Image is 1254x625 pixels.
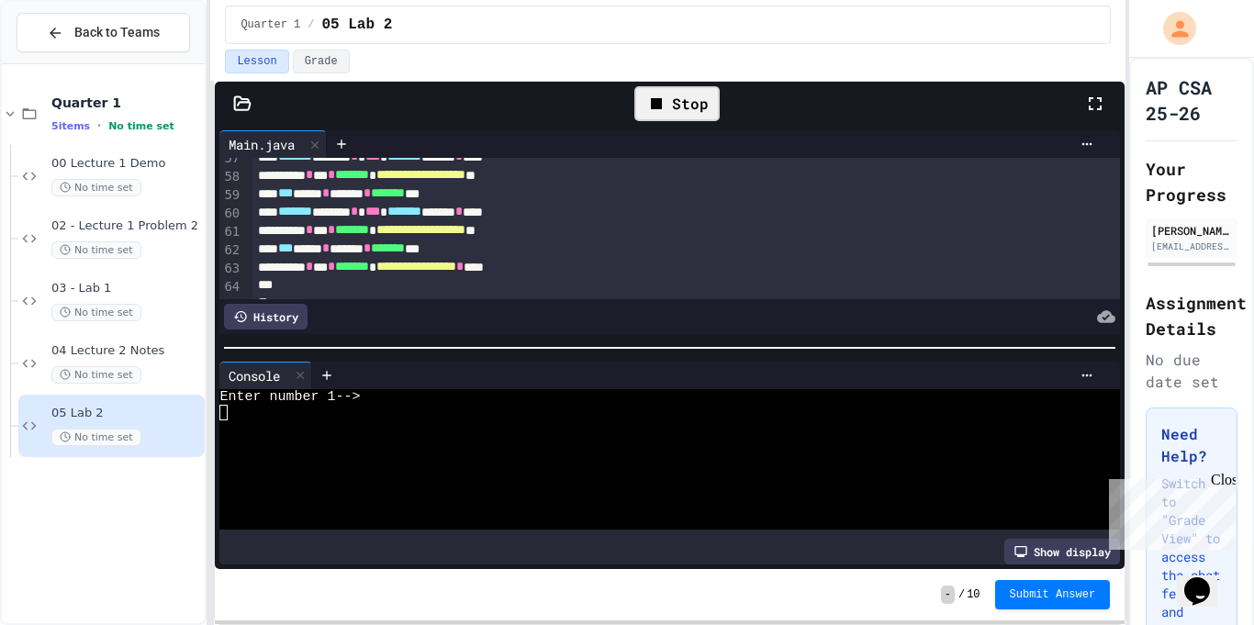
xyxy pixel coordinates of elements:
span: 5 items [51,120,90,132]
h2: Your Progress [1146,156,1237,207]
span: 02 - Lecture 1 Problem 2 [51,218,201,234]
div: History [224,304,308,329]
iframe: chat widget [1102,472,1236,550]
div: 57 [219,150,242,168]
div: My Account [1144,7,1201,50]
span: No time set [108,120,174,132]
button: Grade [293,50,350,73]
span: / [308,17,314,32]
span: Quarter 1 [241,17,300,32]
span: / [958,587,965,602]
div: Console [219,362,312,389]
span: No time set [51,179,141,196]
div: 61 [219,223,242,241]
div: 65 [219,296,242,315]
div: Main.java [219,130,327,158]
div: Main.java [219,135,304,154]
span: 03 - Lab 1 [51,281,201,296]
button: Lesson [225,50,288,73]
span: - [941,586,955,604]
button: Back to Teams [17,13,190,52]
div: No due date set [1146,349,1237,393]
button: Submit Answer [995,580,1111,609]
h2: Assignment Details [1146,290,1237,341]
div: Chat with us now!Close [7,7,127,117]
div: 58 [219,168,242,186]
div: 59 [219,186,242,205]
span: 00 Lecture 1 Demo [51,156,201,172]
iframe: chat widget [1177,552,1236,607]
div: [EMAIL_ADDRESS][PERSON_NAME][DOMAIN_NAME] [1151,240,1232,253]
div: 63 [219,260,242,278]
div: 64 [219,278,242,296]
span: • [97,118,101,133]
div: Show display [1004,539,1120,564]
span: 04 Lecture 2 Notes [51,343,201,359]
span: Enter number 1--> [219,389,360,405]
span: No time set [51,429,141,446]
span: Back to Teams [74,23,160,42]
div: Stop [634,86,720,121]
span: Submit Answer [1010,587,1096,602]
div: 62 [219,241,242,260]
span: 05 Lab 2 [321,14,392,36]
div: Console [219,366,289,385]
span: Quarter 1 [51,95,201,111]
span: No time set [51,366,141,384]
span: No time set [51,241,141,259]
h3: Need Help? [1161,423,1222,467]
div: [PERSON_NAME] [1151,222,1232,239]
div: 60 [219,205,242,223]
span: 10 [967,587,980,602]
span: 05 Lab 2 [51,406,201,421]
span: No time set [51,304,141,321]
h1: AP CSA 25-26 [1146,74,1237,126]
